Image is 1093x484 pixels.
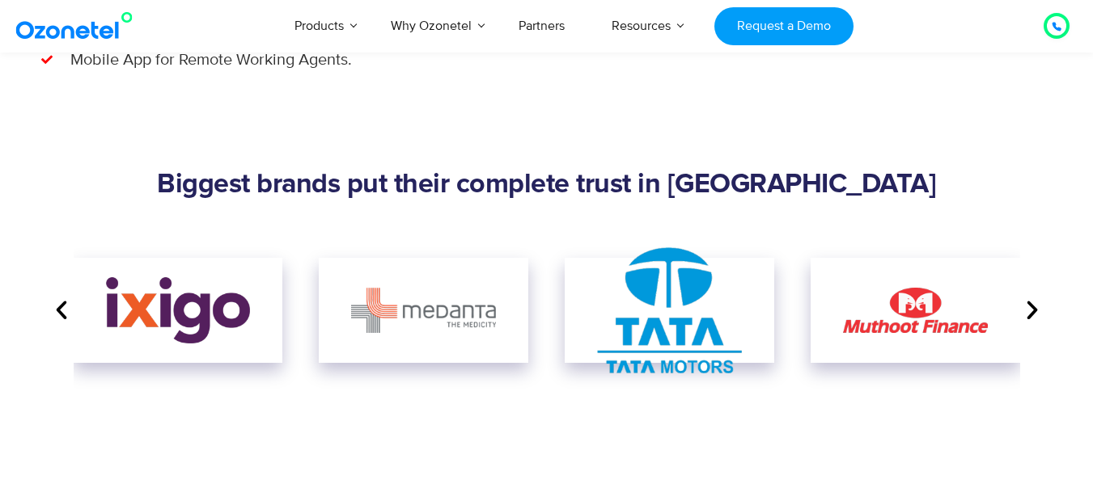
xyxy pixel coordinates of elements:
[843,288,988,333] img: Muthoot-Finance-Logo-min
[714,7,853,45] a: Request a Demo
[811,258,1020,363] div: 8 / 8
[74,258,283,363] div: 5 / 8
[565,258,774,363] div: 7 / 8
[351,288,496,334] img: medanta-min
[74,225,1020,395] div: Image Carousel
[106,277,251,344] img: ixigo-min
[66,48,352,72] span: Mobile App for Remote Working Agents.
[49,169,1044,201] h2: Biggest brands put their complete trust in [GEOGRAPHIC_DATA]
[597,247,742,373] img: Tata-Motors-min
[319,258,528,363] div: 6 / 8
